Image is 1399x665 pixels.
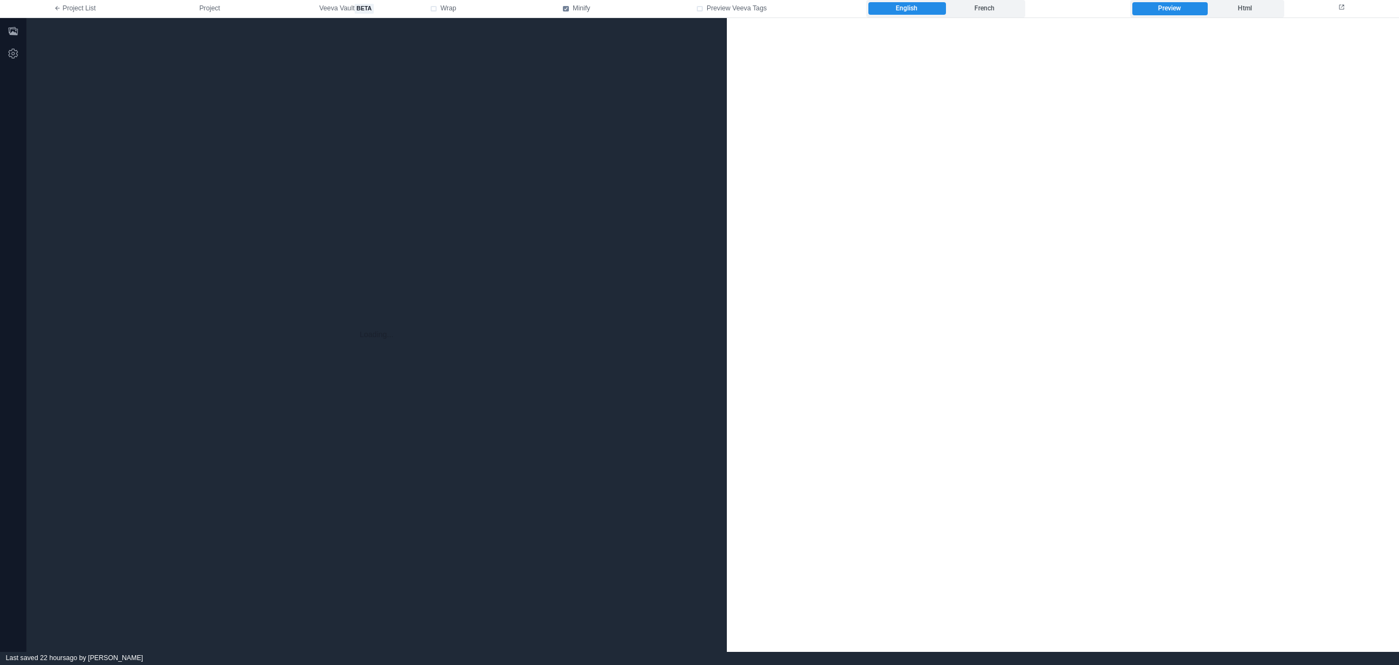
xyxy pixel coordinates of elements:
label: English [868,2,945,15]
div: Loading... [27,18,726,652]
span: Minify [573,4,590,14]
iframe: preview [727,18,1399,652]
span: Preview Veeva Tags [707,4,767,14]
span: Wrap [440,4,456,14]
span: beta [355,4,374,14]
span: Veeva Vault [319,4,373,14]
span: Project [199,4,220,14]
label: Html [1207,2,1282,15]
label: Preview [1132,2,1207,15]
label: French [946,2,1023,15]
